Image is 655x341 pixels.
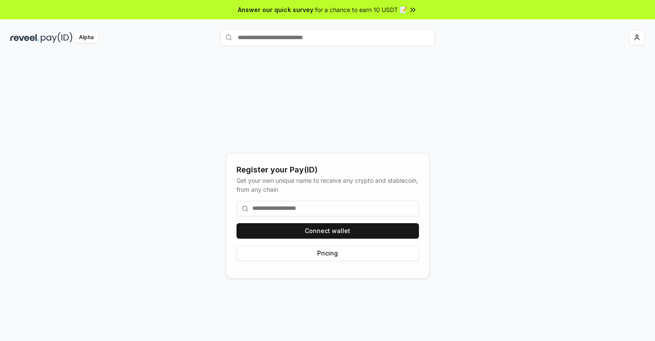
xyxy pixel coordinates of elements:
span: for a chance to earn 10 USDT 📝 [315,5,407,14]
img: reveel_dark [10,32,39,43]
div: Get your own unique name to receive any crypto and stablecoin, from any chain [237,176,419,194]
img: pay_id [41,32,73,43]
button: Connect wallet [237,223,419,239]
div: Alpha [74,32,98,43]
button: Pricing [237,246,419,261]
div: Register your Pay(ID) [237,164,419,176]
span: Answer our quick survey [238,5,313,14]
